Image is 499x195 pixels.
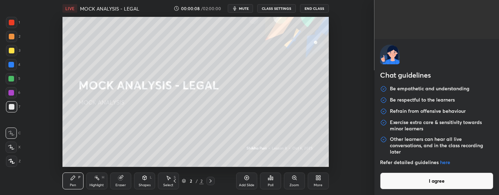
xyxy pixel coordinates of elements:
div: Add Slide [239,183,254,187]
div: Z [6,156,21,167]
p: Refrain from offensive behaviour [390,108,466,115]
div: 6 [6,87,20,98]
div: P [78,176,80,179]
div: Poll [268,183,273,187]
div: Shapes [139,183,151,187]
div: Highlight [89,183,104,187]
span: mute [239,6,249,11]
div: X [6,142,21,153]
div: Select [163,183,173,187]
div: 2 [6,31,20,42]
h4: MOCK ANALYSIS - LEGAL [80,5,139,12]
p: Exercise extra care & sensitivity towards minor learners [390,119,494,132]
button: End Class [300,4,329,13]
div: L [150,176,152,179]
div: More [314,183,322,187]
div: 2 [187,179,194,183]
div: 4 [6,59,20,70]
div: Zoom [290,183,299,187]
button: mute [228,4,253,13]
p: Be empathetic and understanding [390,85,470,92]
p: Refer detailed guidelines [380,159,494,165]
div: 1 [6,17,20,28]
div: H [102,176,104,179]
button: CLASS SETTINGS [257,4,296,13]
div: C [6,128,21,139]
div: 2 [199,178,204,184]
div: / [196,179,198,183]
div: Eraser [115,183,126,187]
div: Pen [70,183,76,187]
a: here [440,159,450,165]
div: S [174,176,176,179]
div: LIVE [62,4,77,13]
h2: Chat guidelines [380,70,494,82]
div: 7 [6,101,20,112]
p: Other learners can hear all live conversations, and in the class recording later [390,136,494,155]
p: Be respectful to the learners [390,97,455,104]
div: 3 [6,45,20,56]
div: 5 [6,73,20,84]
button: I agree [380,173,494,189]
